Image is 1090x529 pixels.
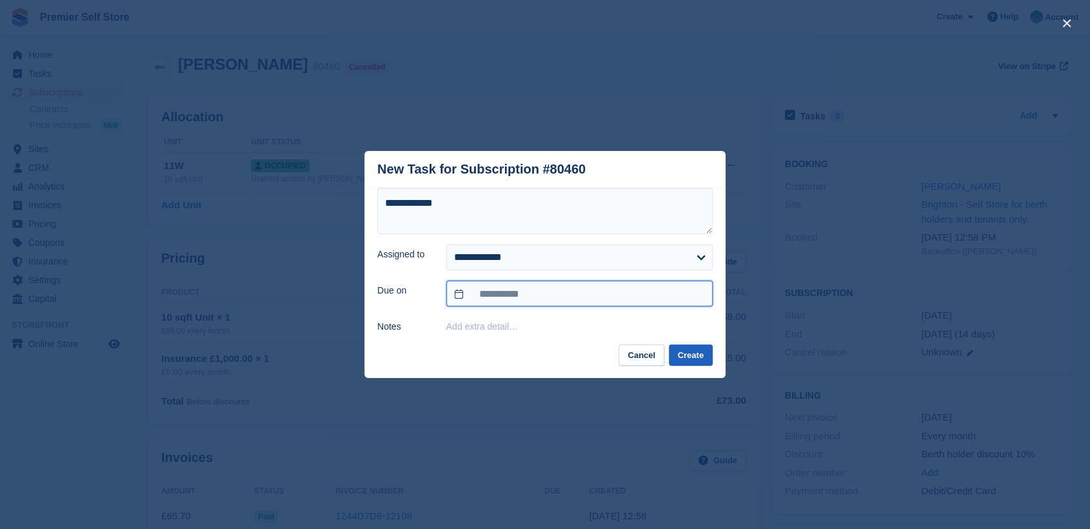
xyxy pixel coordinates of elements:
label: Notes [377,320,431,334]
button: Add extra detail… [446,321,518,332]
label: Assigned to [377,248,431,261]
label: Due on [377,284,431,297]
div: New Task for Subscription #80460 [377,162,586,177]
button: Cancel [619,344,664,366]
button: close [1056,13,1077,34]
button: Create [669,344,713,366]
